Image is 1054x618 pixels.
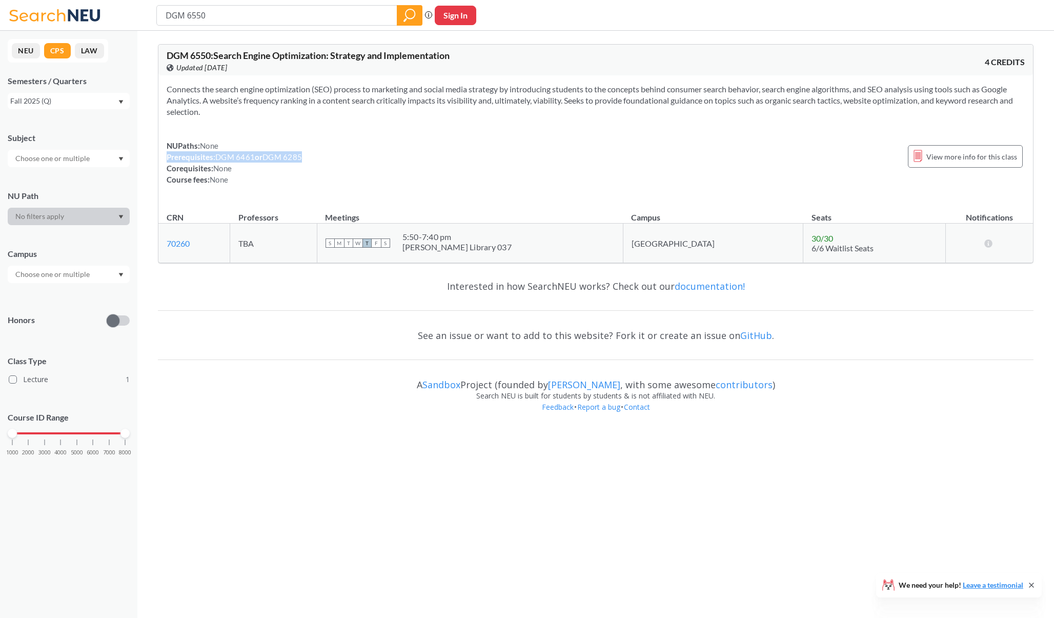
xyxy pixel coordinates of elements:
[541,402,574,412] a: Feedback
[8,93,130,109] div: Fall 2025 (Q)Dropdown arrow
[803,202,946,224] th: Seats
[10,95,117,107] div: Fall 2025 (Q)
[44,43,71,58] button: CPS
[158,271,1033,301] div: Interested in how SearchNEU works? Check out our
[353,238,362,248] span: W
[945,202,1033,224] th: Notifications
[740,329,772,342] a: GitHub
[548,378,620,391] a: [PERSON_NAME]
[9,373,130,386] label: Lecture
[22,450,34,455] span: 2000
[899,582,1023,589] span: We need your help!
[675,280,745,292] a: documentation!
[118,100,124,104] svg: Dropdown arrow
[317,202,623,224] th: Meetings
[344,238,353,248] span: T
[230,224,317,263] td: TBA
[118,157,124,161] svg: Dropdown arrow
[623,224,803,263] td: [GEOGRAPHIC_DATA]
[372,238,381,248] span: F
[167,212,184,223] div: CRN
[8,412,130,424] p: Course ID Range
[167,50,450,61] span: DGM 6550 : Search Engine Optimization: Strategy and Implementation
[119,450,131,455] span: 8000
[213,164,232,173] span: None
[262,152,302,162] a: DGM 6285
[8,75,130,87] div: Semesters / Quarters
[326,238,335,248] span: S
[577,402,621,412] a: Report a bug
[87,450,99,455] span: 6000
[215,152,255,162] a: DGM 6461
[126,374,130,385] span: 1
[165,7,390,24] input: Class, professor, course number, "phrase"
[623,202,803,224] th: Campus
[8,314,35,326] p: Honors
[167,238,190,248] a: 70260
[335,238,344,248] span: M
[8,266,130,283] div: Dropdown arrow
[38,450,51,455] span: 3000
[403,8,416,23] svg: magnifying glass
[210,175,228,184] span: None
[8,355,130,367] span: Class Type
[402,242,512,252] div: [PERSON_NAME] Library 037
[623,402,651,412] a: Contact
[422,378,460,391] a: Sandbox
[167,140,302,185] div: NUPaths: Prerequisites: or Corequisites: Course fees:
[176,62,227,73] span: Updated [DATE]
[158,390,1033,402] div: Search NEU is built for students by students & is not affiliated with NEU.
[963,581,1023,589] a: Leave a testimonial
[12,43,40,58] button: NEU
[54,450,67,455] span: 4000
[8,150,130,167] div: Dropdown arrow
[8,208,130,225] div: Dropdown arrow
[985,56,1025,68] span: 4 CREDITS
[402,232,512,242] div: 5:50 - 7:40 pm
[8,132,130,144] div: Subject
[158,402,1033,428] div: • •
[75,43,104,58] button: LAW
[812,243,874,253] span: 6/6 Waitlist Seats
[167,84,1025,117] section: Connects the search engine optimization (SEO) process to marketing and social media strategy by i...
[118,273,124,277] svg: Dropdown arrow
[158,370,1033,390] div: A Project (founded by , with some awesome )
[926,150,1017,163] span: View more info for this class
[118,215,124,219] svg: Dropdown arrow
[397,5,422,26] div: magnifying glass
[812,233,833,243] span: 30 / 30
[362,238,372,248] span: T
[103,450,115,455] span: 7000
[158,321,1033,350] div: See an issue or want to add to this website? Fork it or create an issue on .
[71,450,83,455] span: 5000
[435,6,476,25] button: Sign In
[200,141,218,150] span: None
[10,152,96,165] input: Choose one or multiple
[716,378,773,391] a: contributors
[8,248,130,260] div: Campus
[381,238,390,248] span: S
[6,450,18,455] span: 1000
[8,190,130,202] div: NU Path
[10,268,96,281] input: Choose one or multiple
[230,202,317,224] th: Professors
